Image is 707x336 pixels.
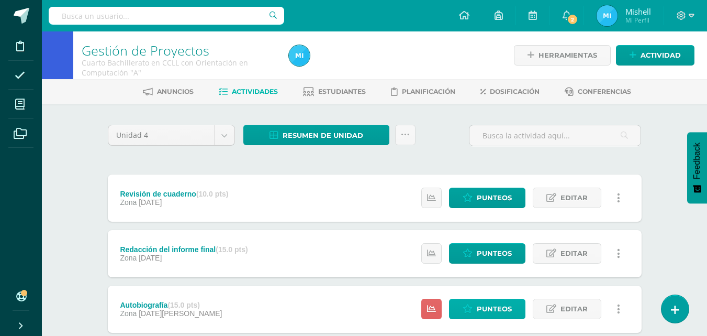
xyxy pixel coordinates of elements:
[490,88,540,95] span: Dosificación
[216,245,248,254] strong: (15.0 pts)
[692,143,702,179] span: Feedback
[139,254,162,262] span: [DATE]
[303,83,366,100] a: Estudiantes
[219,83,278,100] a: Actividades
[480,83,540,100] a: Dosificación
[567,14,578,25] span: 2
[560,188,588,208] span: Editar
[49,7,284,25] input: Busca un usuario...
[289,45,310,66] img: 3af8709005cce545195812b6e39529e2.png
[625,6,651,17] span: Mishell
[243,125,389,145] a: Resumen de unidad
[82,41,209,59] a: Gestión de Proyectos
[449,188,525,208] a: Punteos
[196,190,228,198] strong: (10.0 pts)
[167,301,199,309] strong: (15.0 pts)
[120,190,228,198] div: Revisión de cuaderno
[565,83,631,100] a: Conferencias
[139,309,222,318] span: [DATE][PERSON_NAME]
[641,46,681,65] span: Actividad
[578,88,631,95] span: Conferencias
[120,301,222,309] div: Autobiografía
[597,5,618,26] img: 3af8709005cce545195812b6e39529e2.png
[625,16,651,25] span: Mi Perfil
[560,299,588,319] span: Editar
[477,244,512,263] span: Punteos
[449,299,525,319] a: Punteos
[391,83,455,100] a: Planificación
[82,58,276,78] div: Cuarto Bachillerato en CCLL con Orientación en Computación 'A'
[538,46,597,65] span: Herramientas
[402,88,455,95] span: Planificación
[477,188,512,208] span: Punteos
[283,126,363,145] span: Resumen de unidad
[120,245,248,254] div: Redacción del informe final
[120,198,137,207] span: Zona
[477,299,512,319] span: Punteos
[108,125,234,145] a: Unidad 4
[82,43,276,58] h1: Gestión de Proyectos
[116,125,207,145] span: Unidad 4
[139,198,162,207] span: [DATE]
[560,244,588,263] span: Editar
[318,88,366,95] span: Estudiantes
[687,132,707,203] button: Feedback - Mostrar encuesta
[232,88,278,95] span: Actividades
[157,88,194,95] span: Anuncios
[469,125,641,146] input: Busca la actividad aquí...
[143,83,194,100] a: Anuncios
[514,45,611,66] a: Herramientas
[449,243,525,264] a: Punteos
[616,45,694,66] a: Actividad
[120,309,137,318] span: Zona
[120,254,137,262] span: Zona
